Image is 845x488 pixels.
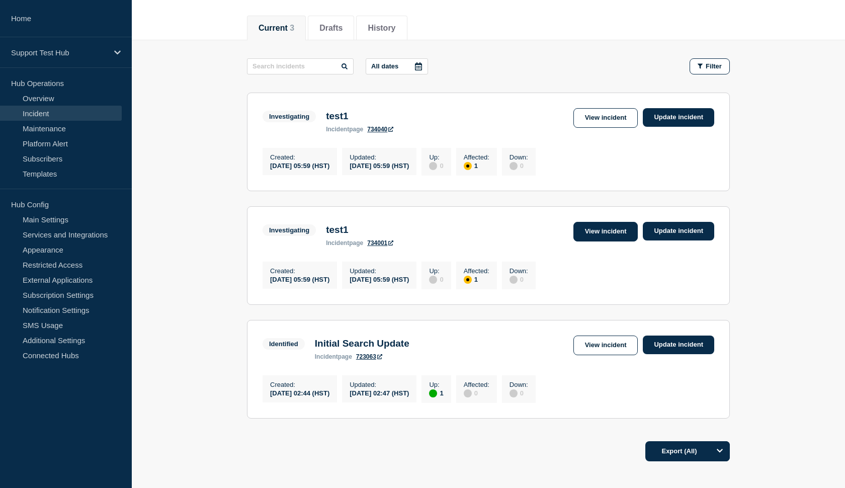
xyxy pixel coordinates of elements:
div: disabled [429,276,437,284]
p: Created : [270,153,329,161]
button: Filter [690,58,730,74]
span: incident [326,126,349,133]
div: affected [464,276,472,284]
p: page [315,353,352,360]
div: disabled [510,389,518,397]
div: up [429,389,437,397]
button: Options [710,441,730,461]
p: Updated : [350,153,409,161]
div: 1 [464,275,489,284]
div: 0 [510,161,528,170]
div: [DATE] 05:59 (HST) [270,275,329,283]
p: Up : [429,381,443,388]
p: Up : [429,153,443,161]
div: 1 [429,388,443,397]
p: Updated : [350,267,409,275]
div: [DATE] 05:59 (HST) [350,275,409,283]
input: Search incidents [247,58,354,74]
div: 0 [429,161,443,170]
p: All dates [371,62,398,70]
p: Created : [270,381,329,388]
button: Drafts [319,24,343,33]
button: History [368,24,395,33]
div: disabled [510,276,518,284]
div: affected [464,162,472,170]
div: [DATE] 05:59 (HST) [270,161,329,170]
p: Up : [429,267,443,275]
span: Investigating [263,224,316,236]
p: page [326,239,363,247]
span: 3 [290,24,294,32]
a: 723063 [356,353,382,360]
a: View incident [573,336,638,355]
p: Down : [510,267,528,275]
div: 0 [510,388,528,397]
button: Export (All) [645,441,730,461]
p: Affected : [464,153,489,161]
p: Support Test Hub [11,48,108,57]
a: 734040 [367,126,393,133]
div: disabled [510,162,518,170]
a: Update incident [643,336,714,354]
a: 734001 [367,239,393,247]
span: Identified [263,338,305,350]
span: incident [315,353,338,360]
a: View incident [573,222,638,241]
a: View incident [573,108,638,128]
p: page [326,126,363,133]
p: Down : [510,153,528,161]
button: All dates [366,58,428,74]
div: 0 [429,275,443,284]
div: [DATE] 02:44 (HST) [270,388,329,397]
span: incident [326,239,349,247]
p: Affected : [464,267,489,275]
div: 1 [464,161,489,170]
a: Update incident [643,222,714,240]
span: Investigating [263,111,316,122]
p: Created : [270,267,329,275]
div: disabled [464,389,472,397]
span: Filter [706,62,722,70]
h3: test1 [326,111,393,122]
p: Updated : [350,381,409,388]
div: [DATE] 02:47 (HST) [350,388,409,397]
p: Down : [510,381,528,388]
p: Affected : [464,381,489,388]
h3: test1 [326,224,393,235]
a: Update incident [643,108,714,127]
div: [DATE] 05:59 (HST) [350,161,409,170]
div: 0 [464,388,489,397]
h3: Initial Search Update [315,338,409,349]
div: disabled [429,162,437,170]
div: 0 [510,275,528,284]
button: Current 3 [259,24,294,33]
